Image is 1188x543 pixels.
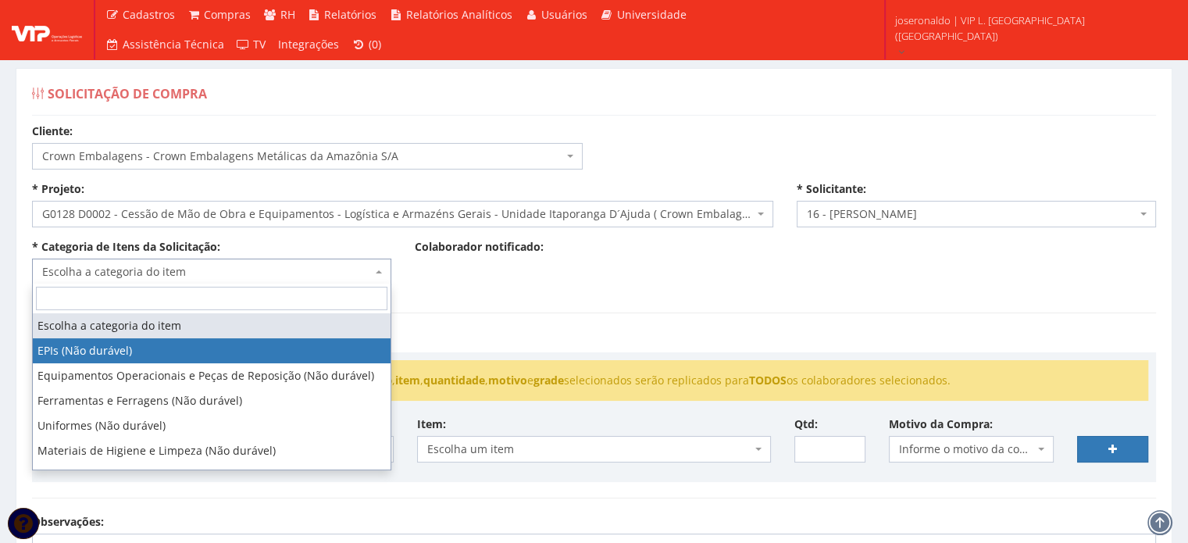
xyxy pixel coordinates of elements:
span: Usuários [541,7,587,22]
span: Cadastros [123,7,175,22]
span: 16 - JOSE RONALDO SANTOS SIQUEIRA [807,206,1136,222]
label: Observações: [32,514,104,530]
span: Escolha a categoria do item [32,259,391,285]
li: Escolha a categoria do item [33,313,391,338]
a: TV [230,30,273,59]
strong: quantidade [423,373,485,388]
img: logo [12,18,82,41]
label: Item: [417,416,446,432]
span: Relatórios Analíticos [406,7,512,22]
li: Materiais de Higiene e Limpeza (Não durável) [33,438,391,463]
span: (0) [369,37,381,52]
label: * Solicitante: [797,181,866,197]
span: Universidade [617,7,687,22]
li: EPIs (Não durável) [33,338,391,363]
a: Assistência Técnica [99,30,230,59]
span: Integrações [278,37,339,52]
li: Materiais Elétricos e Hidraulicos (Não durável) [33,463,391,488]
strong: motivo [488,373,527,388]
span: Solicitação de Compra [48,85,207,102]
span: Crown Embalagens - Crown Embalagens Metálicas da Amazônia S/A [32,143,583,170]
span: Relatórios [324,7,376,22]
span: 16 - JOSE RONALDO SANTOS SIQUEIRA [797,201,1156,227]
span: Assistência Técnica [123,37,224,52]
span: RH [280,7,295,22]
li: Uniformes (Não durável) [33,413,391,438]
span: Escolha um item [427,441,751,457]
strong: item [395,373,420,388]
span: Escolha a categoria do item [42,264,372,280]
label: Qtd: [794,416,818,432]
li: Ao selecionar mais de 1 colaborador ao mesmo tempo, , , e selecionados serão replicados para os c... [52,373,1136,388]
label: * Categoria de Itens da Solicitação: [32,239,220,255]
span: Informe o motivo da compra [889,436,1054,463]
span: G0128 D0002 - Cessão de Mão de Obra e Equipamentos - Logística e Armazéns Gerais - Unidade Itapor... [42,206,754,222]
span: Compras [204,7,251,22]
span: Escolha um item [417,436,771,463]
label: Cliente: [32,123,73,139]
strong: grade [533,373,564,388]
label: Colaborador notificado: [415,239,544,255]
li: Equipamentos Operacionais e Peças de Reposição (Não durável) [33,363,391,388]
li: Ferramentas e Ferragens (Não durável) [33,388,391,413]
a: (0) [345,30,387,59]
label: Motivo da Compra: [889,416,993,432]
strong: TODOS [749,373,787,388]
label: * Projeto: [32,181,84,197]
span: joseronaldo | VIP L. [GEOGRAPHIC_DATA] ([GEOGRAPHIC_DATA]) [895,13,1168,44]
span: Informe o motivo da compra [899,441,1035,457]
span: TV [253,37,266,52]
a: Integrações [272,30,345,59]
span: G0128 D0002 - Cessão de Mão de Obra e Equipamentos - Logística e Armazéns Gerais - Unidade Itapor... [32,201,773,227]
span: Crown Embalagens - Crown Embalagens Metálicas da Amazônia S/A [42,148,563,164]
